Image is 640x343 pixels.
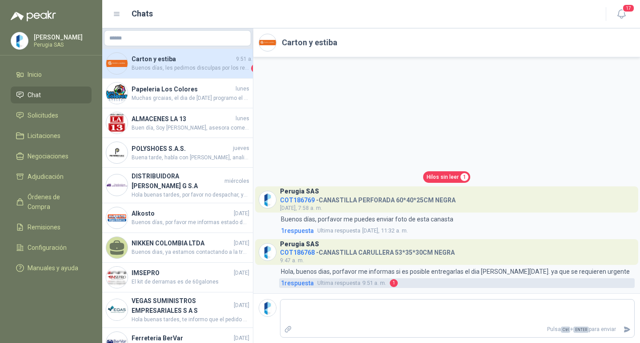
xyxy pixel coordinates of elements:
span: lunes [236,85,249,93]
label: Adjuntar archivos [280,322,296,337]
a: Company LogoPOLYSHOES S.A.S.juevesBuena tarde, habla con [PERSON_NAME], analista comercial de POL... [102,138,253,168]
a: Company LogoAlkosto[DATE]Buenos días, por favor me informas estado de solicitud de cambio. [102,203,253,233]
a: Company LogoVEGAS SUMINISTROS EMPRESARIALES S A S[DATE]Hola buenas tardes, te informo que el pedi... [102,292,253,328]
h4: Papeleria Los Colores [132,84,234,94]
h4: Ferreteria BerVar [132,333,232,343]
span: miércoles [224,177,249,185]
a: Órdenes de Compra [11,189,92,215]
img: Company Logo [106,83,128,104]
span: Ultima respuesta [317,279,360,288]
h4: NIKKEN COLOMBIA LTDA [132,238,232,248]
h2: Carton y estiba [282,36,337,49]
span: Buen día, Soy [PERSON_NAME], asesora comercial [PERSON_NAME] y Cristalería La 13. Le comparto un ... [132,124,249,132]
a: Configuración [11,239,92,256]
a: Licitaciones [11,127,92,144]
h4: - CANASTILLA CARULLERA 53*35*30CM NEGRA [280,247,455,255]
span: 1 respuesta [281,278,314,288]
a: Company LogoDISTRIBUIDORA [PERSON_NAME] G S.AmiércolesHola buenas tardes, por favor no despachar,... [102,168,253,203]
span: 1 [390,279,398,287]
a: Chat [11,87,92,103]
span: Inicio [28,70,42,79]
h3: Perugia SAS [280,242,319,247]
h4: IMSEPRO [132,268,232,278]
span: 1 respuesta [281,226,314,236]
img: Company Logo [106,53,128,74]
span: lunes [236,114,249,123]
img: Company Logo [106,174,128,196]
span: Remisiones [28,222,60,232]
span: Buenos dias, ya estamos contactando a la transportadora para revisar novedades. [132,248,249,256]
span: 1 [460,173,468,181]
span: 9:51 a. m. [236,55,260,63]
h4: POLYSHOES S.A.S. [132,144,231,154]
img: Logo peakr [11,11,56,21]
img: Company Logo [259,244,276,260]
p: Buenos días, porfavor me puedes enviar foto de esta canasta [281,214,453,224]
span: 17 [622,4,635,12]
img: Company Logo [106,207,128,229]
span: [DATE] [234,239,249,248]
span: [DATE] [234,301,249,310]
h1: Chats [132,8,153,20]
span: Ultima respuesta [317,226,360,235]
h4: VEGAS SUMINISTROS EMPRESARIALES S A S [132,296,232,315]
span: El kit de derramas es de 60galones [132,278,249,286]
span: Buenos días, por favor me informas estado de solicitud de cambio. [132,218,249,227]
span: Hola buenas tardes, te informo que el pedido entregado el dia [PERSON_NAME][DATE], lo entregaron ... [132,315,249,324]
img: Company Logo [259,300,276,316]
span: COT186769 [280,197,315,204]
span: [DATE] [234,269,249,277]
img: Company Logo [106,299,128,320]
a: Solicitudes [11,107,92,124]
span: Licitaciones [28,131,60,141]
h4: DISTRIBUIDORA [PERSON_NAME] G S.A [132,171,223,191]
h4: Alkosto [132,209,232,218]
span: Adjudicación [28,172,64,181]
a: 1respuestaUltima respuesta9:51 a. m.1 [279,278,635,288]
span: Órdenes de Compra [28,192,83,212]
a: Hilos sin leer1 [423,171,470,183]
img: Company Logo [259,34,276,51]
span: jueves [233,144,249,153]
a: Remisiones [11,219,92,236]
p: Hola, buenos dias, porfavor me informas si es posible entregarlas el dia [PERSON_NAME][DATE]. ya ... [281,267,630,276]
img: Company Logo [259,191,276,208]
span: [DATE], 7:58 a. m. [280,205,322,211]
img: Company Logo [11,32,28,49]
span: Manuales y ayuda [28,263,78,273]
span: Buena tarde, habla con [PERSON_NAME], analista comercial de POLYSHOES SA.S. Si requieren informac... [132,154,249,162]
span: Muchas grcaias, el dia de [DATE] programo el cambio [132,94,249,103]
span: Hola buenas tardes, por favor no despachar, ya que se adjudico por error [132,191,249,199]
a: NIKKEN COLOMBIA LTDA[DATE]Buenos dias, ya estamos contactando a la transportadora para revisar no... [102,233,253,263]
span: [DATE] [234,209,249,218]
a: Negociaciones [11,148,92,165]
img: Company Logo [106,142,128,163]
a: 1respuestaUltima respuesta[DATE], 11:32 a. m. [279,226,635,236]
span: ENTER [573,327,589,333]
h4: ALMACENES LA 13 [132,114,234,124]
a: Manuales y ayuda [11,260,92,276]
span: COT186768 [280,249,315,256]
p: Pulsa + para enviar [296,322,620,337]
span: [DATE], 11:32 a. m. [317,226,408,235]
span: Chat [28,90,41,100]
span: Negociaciones [28,151,68,161]
h3: Perugia SAS [280,189,319,194]
h4: - CANASTILLA PERFORADA 60*40*25CM NEGRA [280,194,456,203]
span: 9:47 a. m. [280,257,304,264]
span: 1 [251,64,260,73]
button: Enviar [620,322,634,337]
a: Inicio [11,66,92,83]
span: Buenos días, les pedimos disculpas por los retrasos, tuvimos unos inconvenientes en producción, p... [132,64,249,73]
h4: Carton y estiba [132,54,234,64]
a: Company LogoCarton y estiba9:51 a. m.Buenos días, les pedimos disculpas por los retrasos, tuvimos... [102,49,253,79]
a: Company LogoALMACENES LA 13lunesBuen día, Soy [PERSON_NAME], asesora comercial [PERSON_NAME] y Cr... [102,108,253,138]
img: Company Logo [106,267,128,288]
p: [PERSON_NAME] [34,34,89,40]
p: Perugia SAS [34,42,89,47]
span: Solicitudes [28,110,58,120]
button: 17 [613,6,629,22]
a: Adjudicación [11,168,92,185]
a: Company LogoIMSEPRO[DATE]El kit de derramas es de 60galones [102,263,253,292]
span: Ctrl [561,327,570,333]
